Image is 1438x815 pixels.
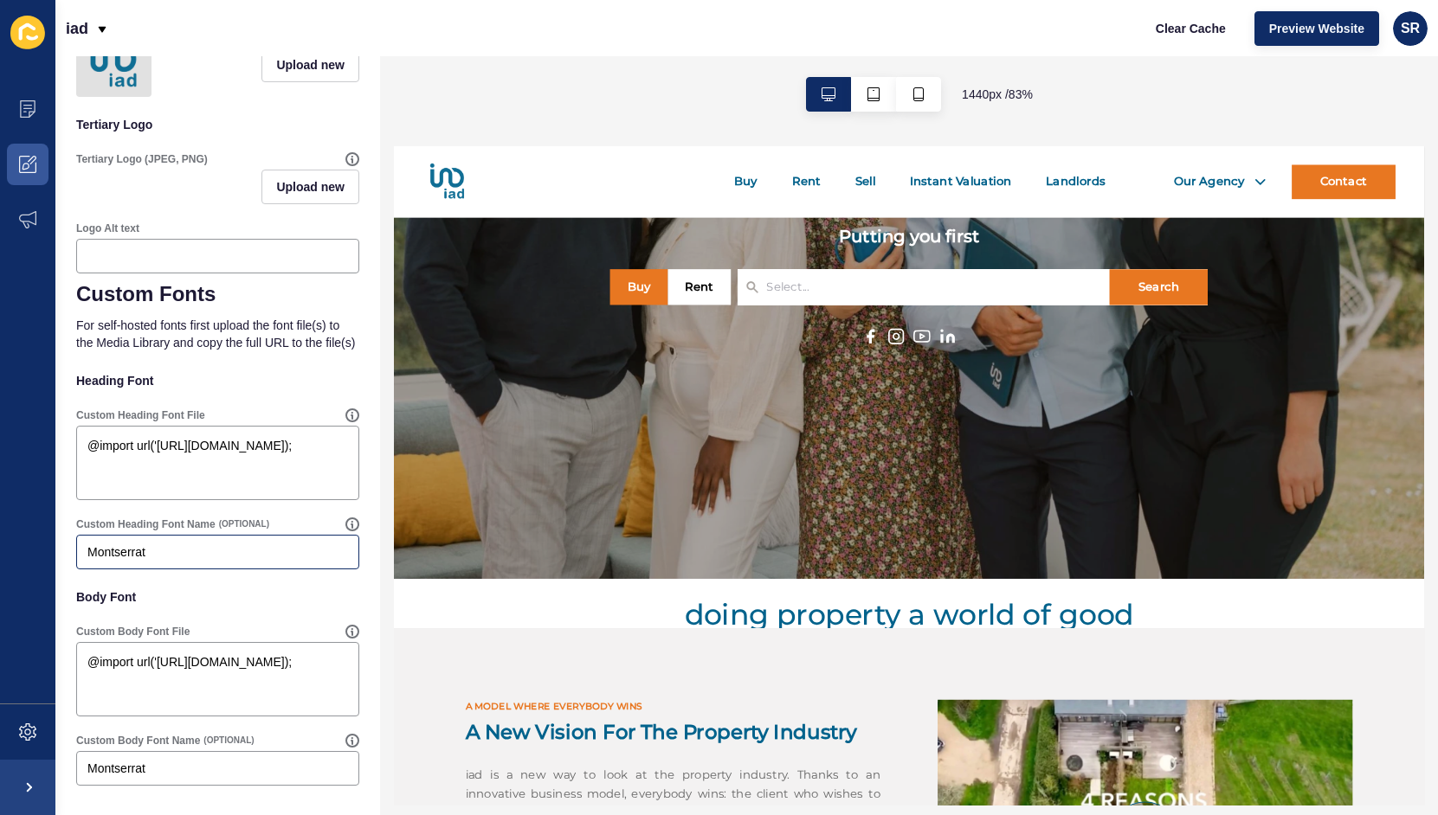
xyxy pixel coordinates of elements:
[276,56,345,74] span: Upload new
[219,518,269,530] span: (OPTIONAL)
[261,48,359,82] button: Upload new
[76,517,216,531] label: Custom Heading Font Name
[1156,20,1226,37] span: Clear Cache
[76,306,359,362] p: For self-hosted fonts first upload the font file(s) to the Media Library and copy the full URL to...
[87,695,589,722] h2: A new vision for the property industry
[538,96,708,121] h2: Putting you first
[962,86,1033,103] span: 1440 px / 83 %
[332,149,408,192] button: Rent
[7,435,1240,513] div: Scroll
[76,734,200,748] label: Custom Body Font Name
[261,149,331,192] button: Buy
[1087,22,1212,64] a: Contact
[1269,20,1364,37] span: Preview Website
[276,178,345,196] span: Upload new
[76,408,205,422] label: Custom Heading Font File
[624,33,747,54] a: Instant Valuation
[412,33,440,54] a: Buy
[76,106,359,144] p: Tertiary Logo
[203,735,254,747] span: (OPTIONAL)
[1254,11,1379,46] button: Preview Website
[79,645,357,714] textarea: @import url('[URL][DOMAIN_NAME]);
[944,33,1029,54] a: Our Agency
[451,159,538,182] input: Select...
[789,33,861,54] a: Landlords
[558,33,584,54] a: Sell
[76,152,208,166] label: Tertiary Logo (JPEG, PNG)
[87,670,589,686] strong: A model where everybody wins
[76,362,359,400] p: Heading Font
[66,7,88,50] p: iad
[481,33,517,54] a: Rent
[76,625,190,639] label: Custom Body Font File
[35,17,95,69] img: Company logo
[79,428,357,497] textarea: @import url('[URL][DOMAIN_NAME]);
[351,545,895,587] span: doing property a world of good
[80,35,148,93] img: 74e9a15051160e445763c5e0e892c743.png
[1141,11,1241,46] button: Clear Cache
[261,170,359,204] button: Upload new
[76,282,359,306] h1: Custom Fonts
[76,578,359,616] p: Body Font
[1401,20,1420,37] span: SR
[866,149,984,192] button: Search
[76,221,139,235] label: Logo Alt text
